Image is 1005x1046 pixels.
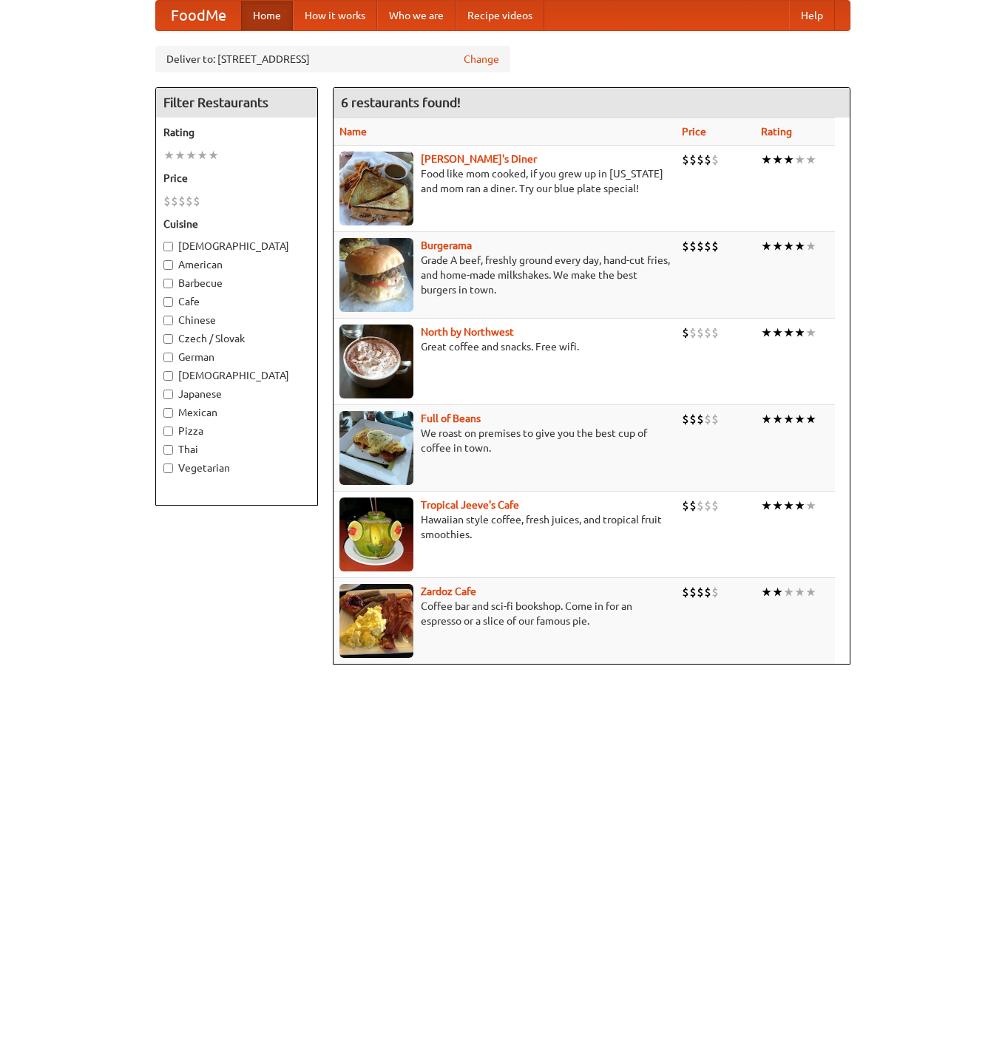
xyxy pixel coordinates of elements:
[783,238,794,254] li: ★
[421,326,514,338] a: North by Northwest
[208,147,219,163] li: ★
[805,497,816,514] li: ★
[339,152,413,225] img: sallys.jpg
[772,238,783,254] li: ★
[704,238,711,254] li: $
[186,147,197,163] li: ★
[163,350,310,364] label: German
[805,152,816,168] li: ★
[704,325,711,341] li: $
[163,242,173,251] input: [DEMOGRAPHIC_DATA]
[178,193,186,209] li: $
[794,411,805,427] li: ★
[682,238,689,254] li: $
[163,147,175,163] li: ★
[761,325,772,341] li: ★
[163,424,310,438] label: Pizza
[697,411,704,427] li: $
[682,497,689,514] li: $
[163,371,173,381] input: [DEMOGRAPHIC_DATA]
[171,193,178,209] li: $
[163,368,310,383] label: [DEMOGRAPHIC_DATA]
[794,325,805,341] li: ★
[689,497,697,514] li: $
[464,52,499,67] a: Change
[789,1,835,30] a: Help
[163,445,173,455] input: Thai
[711,238,719,254] li: $
[293,1,377,30] a: How it works
[339,599,670,628] p: Coffee bar and sci-fi bookshop. Come in for an espresso or a slice of our famous pie.
[163,276,310,291] label: Barbecue
[339,253,670,297] p: Grade A beef, freshly ground every day, hand-cut fries, and home-made milkshakes. We make the bes...
[163,279,173,288] input: Barbecue
[163,427,173,436] input: Pizza
[163,463,173,473] input: Vegetarian
[704,411,711,427] li: $
[689,325,697,341] li: $
[156,1,241,30] a: FoodMe
[163,405,310,420] label: Mexican
[805,238,816,254] li: ★
[761,497,772,514] li: ★
[163,334,173,344] input: Czech / Slovak
[197,147,208,163] li: ★
[339,166,670,196] p: Food like mom cooked, if you grew up in [US_STATE] and mom ran a diner. Try our blue plate special!
[421,499,519,511] a: Tropical Jeeve's Cafe
[697,325,704,341] li: $
[163,217,310,231] h5: Cuisine
[163,316,173,325] input: Chinese
[163,193,171,209] li: $
[421,153,537,165] b: [PERSON_NAME]'s Diner
[772,325,783,341] li: ★
[339,325,413,398] img: north.jpg
[783,497,794,514] li: ★
[682,126,706,137] a: Price
[761,126,792,137] a: Rating
[761,238,772,254] li: ★
[783,152,794,168] li: ★
[697,238,704,254] li: $
[711,497,719,514] li: $
[163,408,173,418] input: Mexican
[155,46,510,72] div: Deliver to: [STREET_ADDRESS]
[175,147,186,163] li: ★
[682,152,689,168] li: $
[761,152,772,168] li: ★
[339,512,670,542] p: Hawaiian style coffee, fresh juices, and tropical fruit smoothies.
[156,88,317,118] h4: Filter Restaurants
[697,584,704,600] li: $
[163,171,310,186] h5: Price
[193,193,200,209] li: $
[704,152,711,168] li: $
[186,193,193,209] li: $
[339,339,670,354] p: Great coffee and snacks. Free wifi.
[163,390,173,399] input: Japanese
[163,461,310,475] label: Vegetarian
[711,152,719,168] li: $
[772,411,783,427] li: ★
[339,126,367,137] a: Name
[711,411,719,427] li: $
[163,331,310,346] label: Czech / Slovak
[421,585,476,597] a: Zardoz Cafe
[163,294,310,309] label: Cafe
[805,411,816,427] li: ★
[163,297,173,307] input: Cafe
[704,497,711,514] li: $
[163,257,310,272] label: American
[163,387,310,401] label: Japanese
[682,584,689,600] li: $
[163,260,173,270] input: American
[697,152,704,168] li: $
[163,353,173,362] input: German
[772,584,783,600] li: ★
[697,497,704,514] li: $
[772,152,783,168] li: ★
[421,240,472,251] a: Burgerama
[421,412,481,424] a: Full of Beans
[689,152,697,168] li: $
